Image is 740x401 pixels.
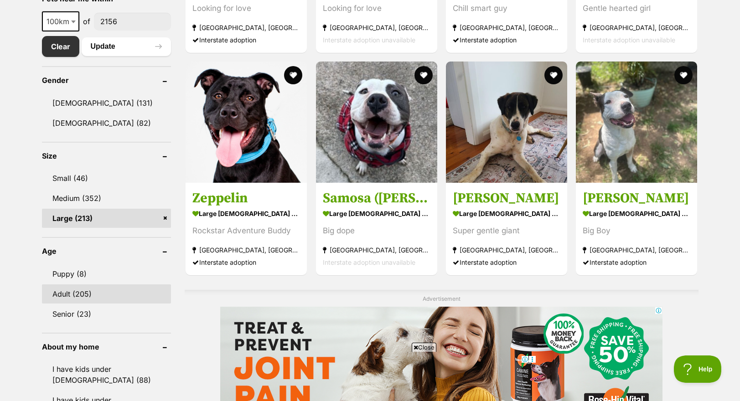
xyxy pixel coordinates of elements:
[42,152,171,160] header: Size
[43,15,78,28] span: 100km
[323,21,430,34] strong: [GEOGRAPHIC_DATA], [GEOGRAPHIC_DATA]
[453,256,560,268] div: Interstate adoption
[42,343,171,351] header: About my home
[42,360,171,390] a: I have kids under [DEMOGRAPHIC_DATA] (88)
[192,225,300,237] div: Rockstar Adventure Buddy
[192,256,300,268] div: Interstate adoption
[576,183,697,275] a: [PERSON_NAME] large [DEMOGRAPHIC_DATA] Dog Big Boy [GEOGRAPHIC_DATA], [GEOGRAPHIC_DATA] Interstat...
[453,34,560,46] div: Interstate adoption
[323,2,430,15] div: Looking for love
[192,244,300,256] strong: [GEOGRAPHIC_DATA], [GEOGRAPHIC_DATA]
[192,190,300,207] h3: Zeppelin
[583,244,690,256] strong: [GEOGRAPHIC_DATA], [GEOGRAPHIC_DATA]
[583,225,690,237] div: Big Boy
[192,21,300,34] strong: [GEOGRAPHIC_DATA], [GEOGRAPHIC_DATA]
[446,183,567,275] a: [PERSON_NAME] large [DEMOGRAPHIC_DATA] Dog Super gentle giant [GEOGRAPHIC_DATA], [GEOGRAPHIC_DATA...
[186,62,307,183] img: Zeppelin - Mixed breed Dog
[83,16,90,27] span: of
[323,207,430,220] strong: large [DEMOGRAPHIC_DATA] Dog
[583,207,690,220] strong: large [DEMOGRAPHIC_DATA] Dog
[323,225,430,237] div: Big dope
[42,36,79,57] a: Clear
[453,190,560,207] h3: [PERSON_NAME]
[576,62,697,183] img: Ken - American Staffordshire Terrier Dog
[42,284,171,303] a: Adult (205)
[42,209,171,228] a: Large (213)
[412,343,436,352] span: Close
[446,62,567,183] img: Reyner - Anatolian Shepherd Dog x Bull Arab Dog
[42,11,79,31] span: 100km
[544,66,563,84] button: favourite
[192,2,300,15] div: Looking for love
[453,207,560,220] strong: large [DEMOGRAPHIC_DATA] Dog
[583,190,690,207] h3: [PERSON_NAME]
[316,62,437,183] img: Samosa (Sammy) - American Bulldog
[192,207,300,220] strong: large [DEMOGRAPHIC_DATA] Dog
[42,304,171,324] a: Senior (23)
[583,256,690,268] div: Interstate adoption
[583,2,690,15] div: Gentle hearted girl
[675,66,693,84] button: favourite
[453,244,560,256] strong: [GEOGRAPHIC_DATA], [GEOGRAPHIC_DATA]
[323,258,415,266] span: Interstate adoption unavailable
[42,169,171,188] a: Small (46)
[323,36,415,44] span: Interstate adoption unavailable
[42,113,171,133] a: [DEMOGRAPHIC_DATA] (82)
[42,189,171,208] a: Medium (352)
[42,264,171,283] a: Puppy (8)
[186,183,307,275] a: Zeppelin large [DEMOGRAPHIC_DATA] Dog Rockstar Adventure Buddy [GEOGRAPHIC_DATA], [GEOGRAPHIC_DAT...
[42,76,171,84] header: Gender
[583,36,675,44] span: Interstate adoption unavailable
[42,247,171,255] header: Age
[583,21,690,34] strong: [GEOGRAPHIC_DATA], [GEOGRAPHIC_DATA]
[414,66,433,84] button: favourite
[42,93,171,113] a: [DEMOGRAPHIC_DATA] (131)
[323,244,430,256] strong: [GEOGRAPHIC_DATA], [GEOGRAPHIC_DATA]
[453,2,560,15] div: Chill smart guy
[674,355,722,383] iframe: Help Scout Beacon - Open
[94,13,171,30] input: postcode
[204,355,536,396] iframe: Advertisement
[285,66,303,84] button: favourite
[453,21,560,34] strong: [GEOGRAPHIC_DATA], [GEOGRAPHIC_DATA]
[82,37,171,56] button: Update
[192,34,300,46] div: Interstate adoption
[453,225,560,237] div: Super gentle giant
[316,183,437,275] a: Samosa ([PERSON_NAME]) large [DEMOGRAPHIC_DATA] Dog Big dope [GEOGRAPHIC_DATA], [GEOGRAPHIC_DATA]...
[323,190,430,207] h3: Samosa ([PERSON_NAME])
